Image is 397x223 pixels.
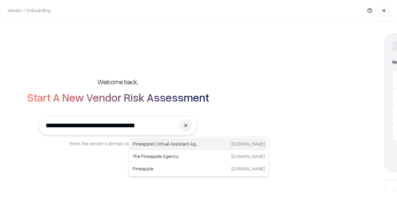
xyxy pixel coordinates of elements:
h5: Welcome back, [97,77,138,86]
div: Suggestions [129,136,269,177]
p: [DOMAIN_NAME] [231,153,265,160]
h2: Start A New Vendor Risk Assessment [27,91,209,103]
p: Pineapple [133,165,199,172]
p: Vendor / Onboarding [7,7,51,14]
p: [DOMAIN_NAME] [231,165,265,172]
p: [DOMAIN_NAME] [231,141,265,147]
p: Enter the vendor’s domain to begin onboarding [69,140,166,147]
p: Pineapple | Virtual Assistant Agency [133,141,199,147]
p: The Pineapple Agency [133,153,199,160]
